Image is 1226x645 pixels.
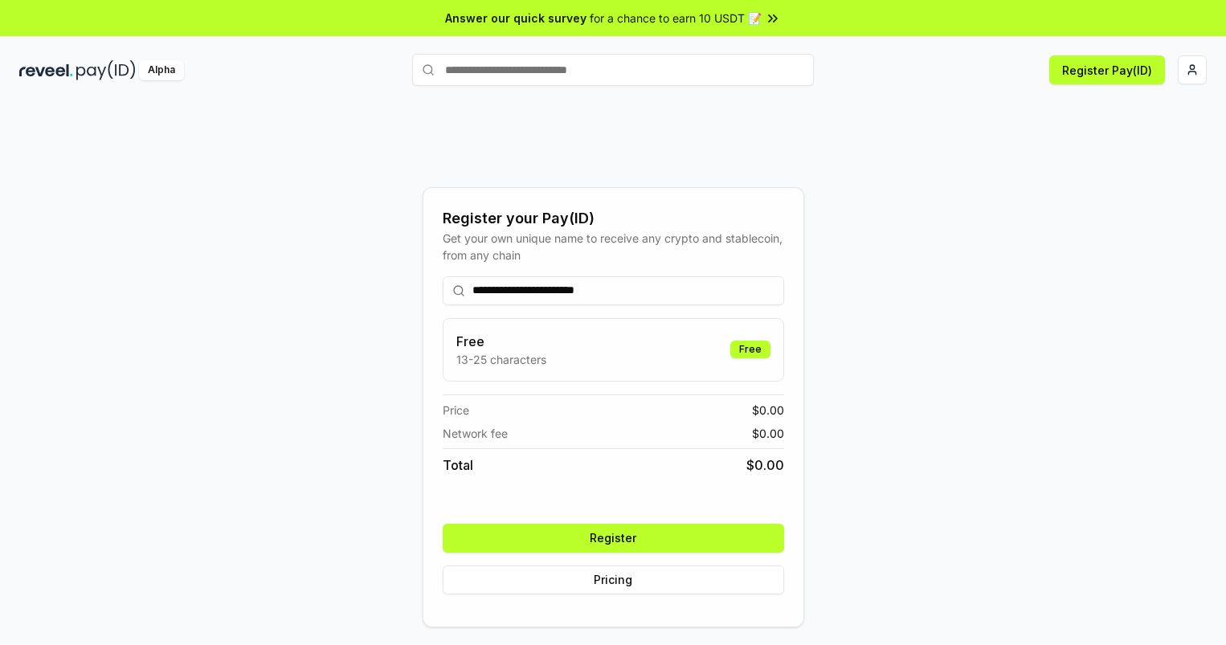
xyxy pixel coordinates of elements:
[19,60,73,80] img: reveel_dark
[445,10,586,27] span: Answer our quick survey
[76,60,136,80] img: pay_id
[746,455,784,475] span: $ 0.00
[443,455,473,475] span: Total
[443,207,784,230] div: Register your Pay(ID)
[443,524,784,553] button: Register
[443,425,508,442] span: Network fee
[730,341,770,358] div: Free
[443,565,784,594] button: Pricing
[752,402,784,418] span: $ 0.00
[443,402,469,418] span: Price
[456,332,546,351] h3: Free
[752,425,784,442] span: $ 0.00
[139,60,184,80] div: Alpha
[456,351,546,368] p: 13-25 characters
[1049,55,1165,84] button: Register Pay(ID)
[443,230,784,263] div: Get your own unique name to receive any crypto and stablecoin, from any chain
[590,10,762,27] span: for a chance to earn 10 USDT 📝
